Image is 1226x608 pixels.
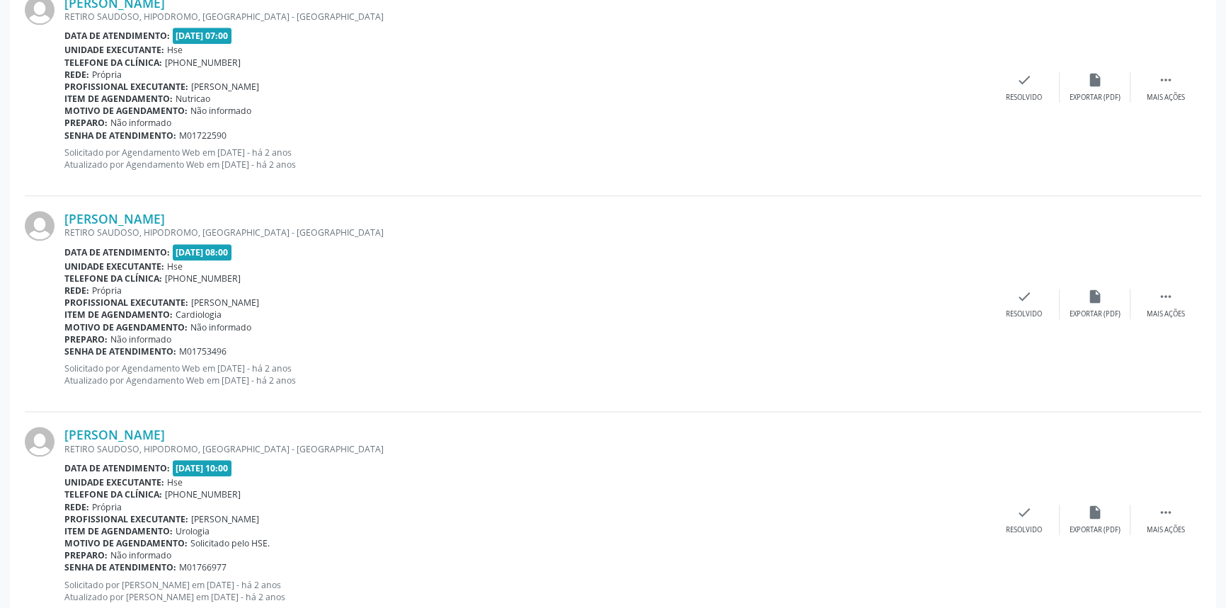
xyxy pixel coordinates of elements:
[191,513,259,525] span: [PERSON_NAME]
[64,309,173,321] b: Item de agendamento:
[64,226,989,239] div: RETIRO SAUDOSO, HIPODROMO, [GEOGRAPHIC_DATA] - [GEOGRAPHIC_DATA]
[64,147,989,171] p: Solicitado por Agendamento Web em [DATE] - há 2 anos Atualizado por Agendamento Web em [DATE] - h...
[64,211,165,226] a: [PERSON_NAME]
[110,549,171,561] span: Não informado
[1006,93,1042,103] div: Resolvido
[1016,72,1032,88] i: check
[64,44,164,56] b: Unidade executante:
[64,333,108,345] b: Preparo:
[92,285,122,297] span: Própria
[190,105,251,117] span: Não informado
[167,44,183,56] span: Hse
[64,11,989,23] div: RETIRO SAUDOSO, HIPODROMO, [GEOGRAPHIC_DATA] - [GEOGRAPHIC_DATA]
[1147,525,1185,535] div: Mais ações
[179,561,227,573] span: M01766977
[64,488,162,500] b: Telefone da clínica:
[64,297,188,309] b: Profissional executante:
[1070,93,1121,103] div: Exportar (PDF)
[64,285,89,297] b: Rede:
[64,321,188,333] b: Motivo de agendamento:
[1147,309,1185,319] div: Mais ações
[92,69,122,81] span: Própria
[64,273,162,285] b: Telefone da clínica:
[64,549,108,561] b: Preparo:
[64,246,170,258] b: Data de atendimento:
[92,501,122,513] span: Própria
[176,93,210,105] span: Nutricao
[64,260,164,273] b: Unidade executante:
[64,427,165,442] a: [PERSON_NAME]
[64,501,89,513] b: Rede:
[190,321,251,333] span: Não informado
[173,460,232,476] span: [DATE] 10:00
[167,476,183,488] span: Hse
[165,488,241,500] span: [PHONE_NUMBER]
[173,244,232,260] span: [DATE] 08:00
[1147,93,1185,103] div: Mais ações
[64,117,108,129] b: Preparo:
[1006,309,1042,319] div: Resolvido
[64,345,176,357] b: Senha de atendimento:
[191,81,259,93] span: [PERSON_NAME]
[64,443,989,455] div: RETIRO SAUDOSO, HIPODROMO, [GEOGRAPHIC_DATA] - [GEOGRAPHIC_DATA]
[64,513,188,525] b: Profissional executante:
[64,462,170,474] b: Data de atendimento:
[64,81,188,93] b: Profissional executante:
[64,130,176,142] b: Senha de atendimento:
[179,345,227,357] span: M01753496
[64,30,170,42] b: Data de atendimento:
[1158,72,1174,88] i: 
[190,537,270,549] span: Solicitado pelo HSE.
[1016,289,1032,304] i: check
[64,525,173,537] b: Item de agendamento:
[25,211,55,241] img: img
[1158,289,1174,304] i: 
[64,69,89,81] b: Rede:
[167,260,183,273] span: Hse
[64,537,188,549] b: Motivo de agendamento:
[110,117,171,129] span: Não informado
[64,93,173,105] b: Item de agendamento:
[64,561,176,573] b: Senha de atendimento:
[64,105,188,117] b: Motivo de agendamento:
[165,57,241,69] span: [PHONE_NUMBER]
[1087,505,1103,520] i: insert_drive_file
[64,362,989,386] p: Solicitado por Agendamento Web em [DATE] - há 2 anos Atualizado por Agendamento Web em [DATE] - h...
[1087,72,1103,88] i: insert_drive_file
[1016,505,1032,520] i: check
[191,297,259,309] span: [PERSON_NAME]
[64,579,989,603] p: Solicitado por [PERSON_NAME] em [DATE] - há 2 anos Atualizado por [PERSON_NAME] em [DATE] - há 2 ...
[1070,309,1121,319] div: Exportar (PDF)
[1070,525,1121,535] div: Exportar (PDF)
[1006,525,1042,535] div: Resolvido
[64,476,164,488] b: Unidade executante:
[1087,289,1103,304] i: insert_drive_file
[64,57,162,69] b: Telefone da clínica:
[25,427,55,457] img: img
[1158,505,1174,520] i: 
[176,309,222,321] span: Cardiologia
[176,525,210,537] span: Urologia
[165,273,241,285] span: [PHONE_NUMBER]
[173,28,232,44] span: [DATE] 07:00
[179,130,227,142] span: M01722590
[110,333,171,345] span: Não informado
